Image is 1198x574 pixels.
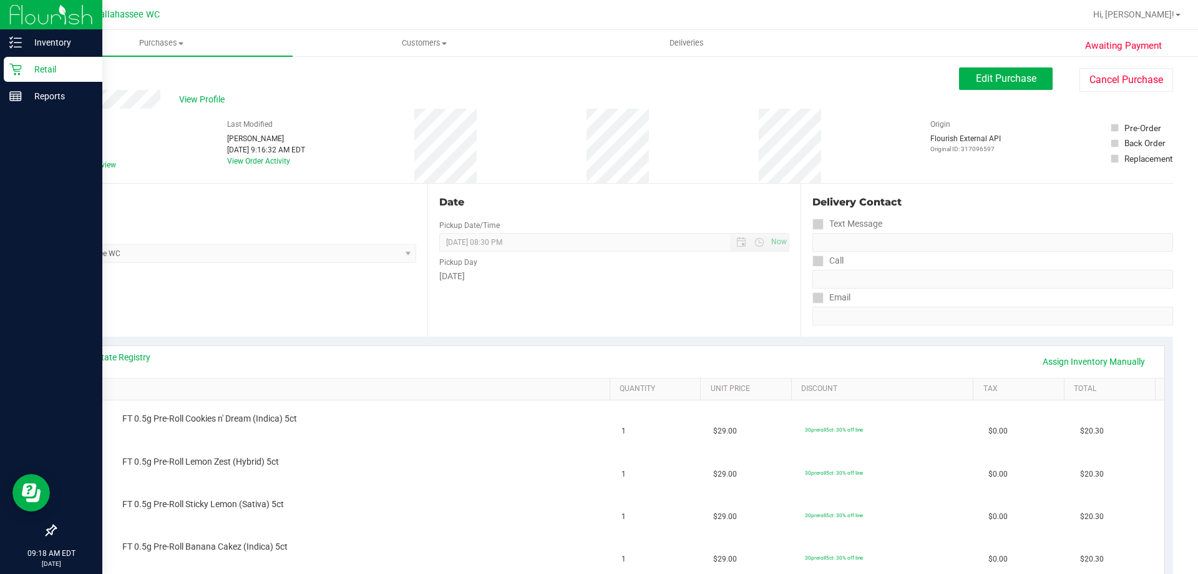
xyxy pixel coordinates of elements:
span: 30preroll5ct: 30% off line [805,512,863,518]
input: Format: (999) 999-9999 [812,233,1173,252]
div: [DATE] 9:16:32 AM EDT [227,144,305,156]
span: 1 [621,468,626,480]
inline-svg: Retail [9,63,22,76]
div: Back Order [1124,137,1166,149]
a: Unit Price [711,384,787,394]
a: Discount [801,384,968,394]
span: $20.30 [1080,511,1104,523]
span: Deliveries [653,37,721,49]
p: Reports [22,89,97,104]
a: Customers [293,30,555,56]
a: SKU [74,384,605,394]
div: Replacement [1124,152,1172,165]
span: 30preroll5ct: 30% off line [805,555,863,561]
div: Flourish External API [930,133,1001,154]
a: Total [1074,384,1150,394]
inline-svg: Reports [9,90,22,102]
div: Pre-Order [1124,122,1161,134]
span: $20.30 [1080,425,1104,437]
label: Pickup Day [439,257,477,268]
span: $29.00 [713,553,737,565]
span: View Profile [179,93,229,106]
label: Call [812,252,844,270]
span: 1 [621,425,626,437]
p: [DATE] [6,559,97,568]
a: Quantity [620,384,696,394]
label: Origin [930,119,950,130]
iframe: Resource center [12,474,50,512]
a: Purchases [30,30,293,56]
a: View Order Activity [227,157,290,166]
span: $0.00 [988,468,1008,480]
div: [PERSON_NAME] [227,133,305,144]
a: Deliveries [555,30,818,56]
inline-svg: Inventory [9,36,22,49]
span: $20.30 [1080,468,1104,480]
p: 09:18 AM EDT [6,548,97,559]
span: 30preroll5ct: 30% off line [805,427,863,433]
label: Text Message [812,215,882,233]
span: FT 0.5g Pre-Roll Lemon Zest (Hybrid) 5ct [122,456,279,468]
a: View State Registry [75,351,150,364]
span: $29.00 [713,468,737,480]
button: Edit Purchase [959,67,1053,90]
span: $29.00 [713,425,737,437]
p: Retail [22,62,97,77]
button: Cancel Purchase [1079,68,1173,92]
span: FT 0.5g Pre-Roll Banana Cakez (Indica) 5ct [122,541,288,553]
span: $0.00 [988,553,1008,565]
a: Assign Inventory Manually [1035,351,1153,372]
p: Inventory [22,35,97,50]
span: Purchases [30,37,293,49]
span: FT 0.5g Pre-Roll Cookies n' Dream (Indica) 5ct [122,413,297,425]
span: 1 [621,553,626,565]
label: Pickup Date/Time [439,220,500,231]
span: FT 0.5g Pre-Roll Sticky Lemon (Sativa) 5ct [122,498,284,510]
input: Format: (999) 999-9999 [812,270,1173,289]
span: Hi, [PERSON_NAME]! [1093,9,1174,19]
div: Date [439,195,789,210]
label: Last Modified [227,119,273,130]
a: Tax [983,384,1059,394]
span: $29.00 [713,511,737,523]
div: Location [55,195,416,210]
div: [DATE] [439,270,789,283]
span: Awaiting Payment [1085,39,1162,53]
p: Original ID: 317096597 [930,144,1001,154]
span: $20.30 [1080,553,1104,565]
span: Customers [293,37,555,49]
span: Edit Purchase [976,72,1036,84]
span: Tallahassee WC [95,9,160,20]
div: Delivery Contact [812,195,1173,210]
span: $0.00 [988,425,1008,437]
span: $0.00 [988,511,1008,523]
label: Email [812,289,850,307]
span: 1 [621,511,626,523]
span: 30preroll5ct: 30% off line [805,470,863,476]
